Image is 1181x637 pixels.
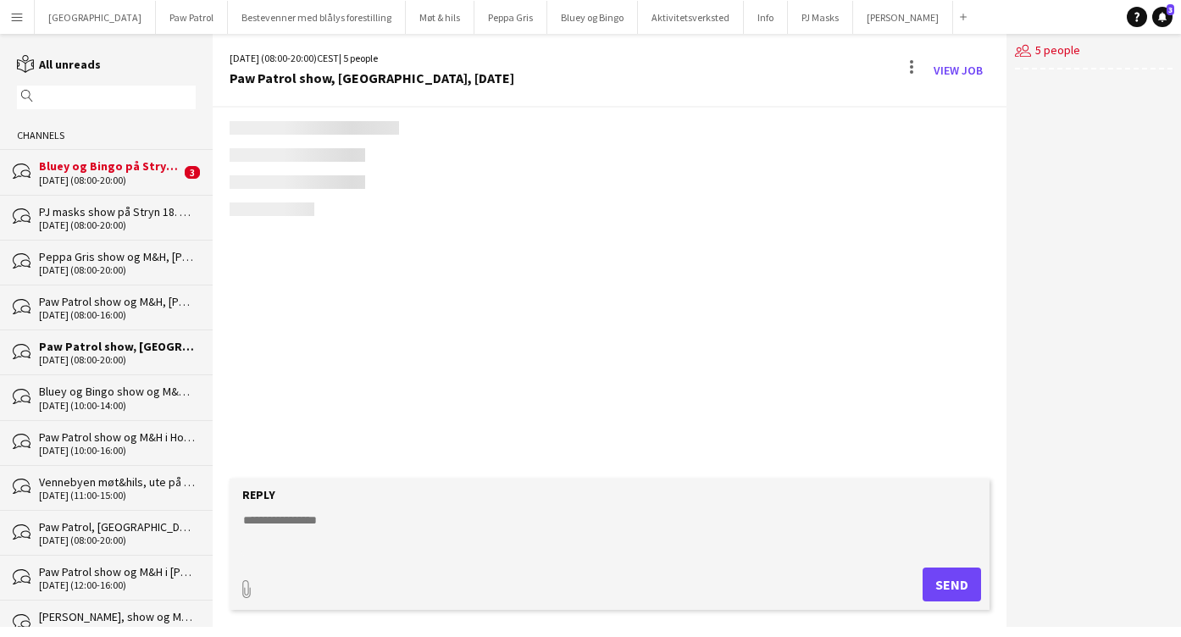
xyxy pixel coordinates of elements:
span: 3 [185,166,200,179]
div: [DATE] (08:00-16:00) [39,309,196,321]
label: Reply [242,487,275,502]
span: 3 [1167,4,1174,15]
div: [DATE] (08:00-20:00) [39,264,196,276]
div: [DATE] (08:00-20:00) [39,354,196,366]
div: Vennebyen møt&hils, ute på [GEOGRAPHIC_DATA], [DATE] [39,474,196,490]
button: [GEOGRAPHIC_DATA] [35,1,156,34]
div: Paw Patrol, [GEOGRAPHIC_DATA], 3 x show, [PERSON_NAME] M&H [39,519,196,535]
div: [DATE] (12:00-16:00) [39,579,196,591]
span: CEST [317,52,339,64]
button: Peppa Gris [474,1,547,34]
div: [DATE] (08:00-20:00) [39,174,180,186]
div: [DATE] (08:00-20:00) | 5 people [230,51,514,66]
a: View Job [927,57,990,84]
div: Paw Patrol show, [GEOGRAPHIC_DATA], [DATE] [230,70,514,86]
button: [PERSON_NAME] [853,1,953,34]
button: Send [923,568,981,601]
button: Info [744,1,788,34]
div: Peppa Gris show og M&H, [PERSON_NAME] [DATE] [39,249,196,264]
div: Paw Patrol show og M&H i Horten, [DATE] [39,429,196,445]
a: 3 [1152,7,1173,27]
div: Paw Patrol show og M&H, [PERSON_NAME], overnatting fra fredag til lørdag [39,294,196,309]
div: [DATE] (08:00-20:00) [39,535,196,546]
div: 5 people [1015,34,1173,69]
button: Bluey og Bingo [547,1,638,34]
button: PJ Masks [788,1,853,34]
div: Bluey og Bingo på Strynemessa, [DATE] [39,158,180,174]
button: Aktivitetsverksted [638,1,744,34]
div: [DATE] (10:00-16:00) [39,445,196,457]
button: Bestevenner med blålys forestilling [228,1,406,34]
button: Paw Patrol [156,1,228,34]
div: [DATE] (08:00-16:00) [39,625,196,637]
div: [DATE] (10:00-14:00) [39,400,196,412]
div: Paw Patrol show og M&H i [PERSON_NAME], [DATE] [39,564,196,579]
div: Bluey og Bingo show og M&H på [GEOGRAPHIC_DATA] byscene, [DATE] [39,384,196,399]
div: Paw Patrol show, [GEOGRAPHIC_DATA], [DATE] [39,339,196,354]
a: All unreads [17,57,101,72]
div: [DATE] (08:00-20:00) [39,219,196,231]
div: PJ masks show på Stryn 18. sept (hjem 19. sept), [39,204,196,219]
div: [DATE] (11:00-15:00) [39,490,196,501]
div: [PERSON_NAME], show og M&H i Sogndal, avreise fredag kveld [39,609,196,624]
button: Møt & hils [406,1,474,34]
